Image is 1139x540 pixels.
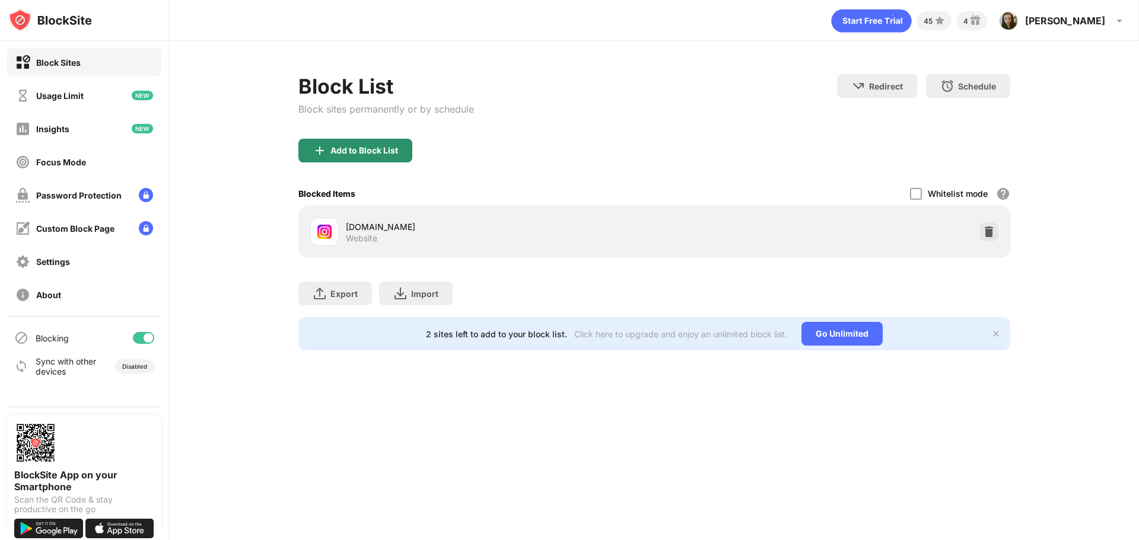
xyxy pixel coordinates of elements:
img: lock-menu.svg [139,188,153,202]
div: Schedule [958,81,996,91]
img: favicons [317,225,332,239]
img: insights-off.svg [15,122,30,136]
div: Block Sites [36,57,81,68]
img: customize-block-page-off.svg [15,221,30,236]
div: Scan the QR Code & stay productive on the go [14,495,154,514]
div: 2 sites left to add to your block list. [426,329,567,339]
div: Whitelist mode [928,188,988,199]
div: 4 [963,17,968,25]
img: settings-off.svg [15,254,30,269]
div: Blocked Items [298,188,355,199]
div: Sync with other devices [36,356,97,376]
img: lock-menu.svg [139,221,153,235]
img: logo-blocksite.svg [8,8,92,32]
div: Disabled [122,363,147,370]
div: Website [346,233,377,244]
div: Insights [36,124,69,134]
img: new-icon.svg [132,124,153,133]
div: Usage Limit [36,91,84,101]
img: time-usage-off.svg [15,88,30,103]
img: get-it-on-google-play.svg [14,519,83,538]
div: Focus Mode [36,157,86,167]
div: Click here to upgrade and enjoy an unlimited block list. [574,329,787,339]
img: reward-small.svg [968,14,982,28]
div: Block sites permanently or by schedule [298,103,474,115]
div: Blocking [36,333,69,343]
img: sync-icon.svg [14,359,28,373]
img: new-icon.svg [132,91,153,100]
img: focus-off.svg [15,155,30,170]
div: animation [831,9,912,33]
div: Add to Block List [330,146,398,155]
img: blocking-icon.svg [14,331,28,345]
div: Custom Block Page [36,223,114,234]
img: x-button.svg [991,329,1001,338]
div: Settings [36,257,70,267]
img: ACg8ocLWlH7HmHS7onwJGUsWjNcXEEAfwE3mI-hbdk2XGELVhO_9EqJm=s96-c [999,11,1018,30]
div: Export [330,289,358,299]
div: About [36,290,61,300]
div: Block List [298,74,474,98]
img: block-on.svg [15,55,30,70]
img: password-protection-off.svg [15,188,30,203]
img: about-off.svg [15,287,30,302]
div: Password Protection [36,190,122,200]
div: [PERSON_NAME] [1025,15,1105,27]
img: options-page-qr-code.png [14,421,57,464]
div: Go Unlimited [801,322,883,346]
img: points-small.svg [933,14,947,28]
div: Import [411,289,438,299]
img: download-on-the-app-store.svg [85,519,154,538]
div: 45 [924,17,933,25]
div: [DOMAIN_NAME] [346,221,654,233]
div: BlockSite App on your Smartphone [14,469,154,493]
div: Redirect [869,81,903,91]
